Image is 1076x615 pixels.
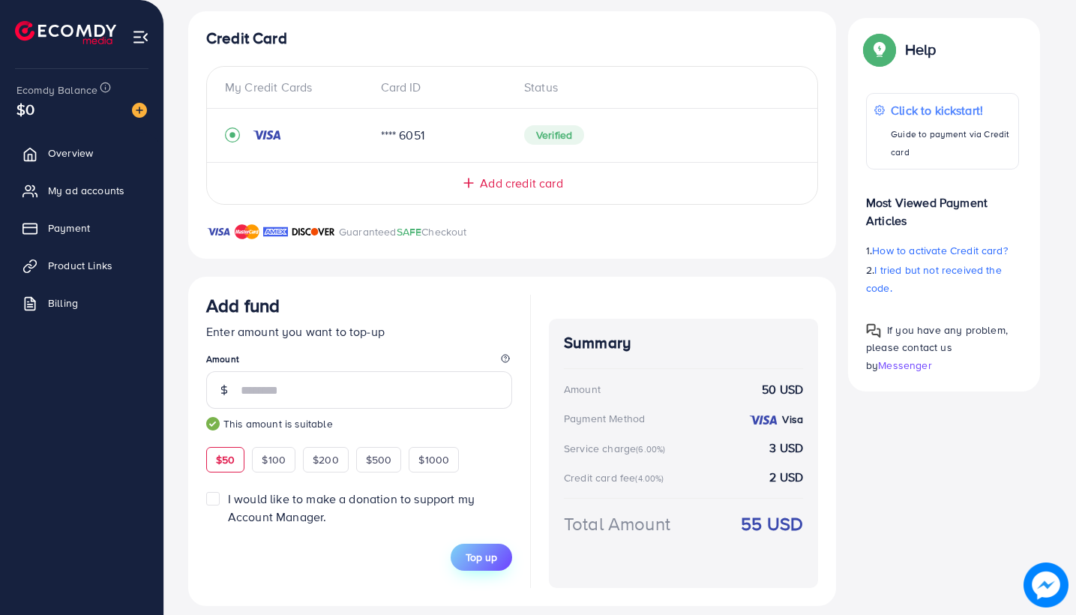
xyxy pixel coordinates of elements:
[228,490,475,524] span: I would like to make a donation to support my Account Manager.
[206,416,512,431] small: This amount is suitable
[866,262,1002,295] span: I tried but not received the code.
[769,439,803,457] strong: 3 USD
[366,452,392,467] span: $500
[16,98,34,120] span: $0
[216,452,235,467] span: $50
[866,322,1008,372] span: If you have any problem, please contact us by
[748,414,778,426] img: credit
[451,544,512,571] button: Top up
[292,223,335,241] img: brand
[206,417,220,430] img: guide
[866,181,1019,229] p: Most Viewed Payment Articles
[11,213,152,243] a: Payment
[866,241,1019,259] p: 1.
[524,125,584,145] span: Verified
[263,223,288,241] img: brand
[635,472,664,484] small: (4.00%)
[512,79,799,96] div: Status
[878,357,931,372] span: Messenger
[762,381,803,398] strong: 50 USD
[564,441,670,456] div: Service charge
[905,40,937,58] p: Help
[1024,562,1069,607] img: image
[206,322,512,340] p: Enter amount you want to top-up
[262,452,286,467] span: $100
[564,511,670,537] div: Total Amount
[206,223,231,241] img: brand
[564,470,669,485] div: Credit card fee
[636,443,665,455] small: (6.00%)
[132,103,147,118] img: image
[48,183,124,198] span: My ad accounts
[891,101,1011,119] p: Click to kickstart!
[769,469,803,486] strong: 2 USD
[466,550,497,565] span: Top up
[15,21,116,44] img: logo
[48,220,90,235] span: Payment
[206,295,280,316] h3: Add fund
[11,250,152,280] a: Product Links
[16,82,97,97] span: Ecomdy Balance
[564,382,601,397] div: Amount
[48,258,112,273] span: Product Links
[866,36,893,63] img: Popup guide
[313,452,339,467] span: $200
[235,223,259,241] img: brand
[480,175,562,192] span: Add credit card
[11,138,152,168] a: Overview
[48,145,93,160] span: Overview
[11,175,152,205] a: My ad accounts
[369,79,513,96] div: Card ID
[741,511,803,537] strong: 55 USD
[782,412,803,427] strong: Visa
[891,125,1011,161] p: Guide to payment via Credit card
[48,295,78,310] span: Billing
[206,29,818,48] h4: Credit Card
[872,243,1007,258] span: How to activate Credit card?
[252,129,282,141] img: credit
[132,28,149,46] img: menu
[225,79,369,96] div: My Credit Cards
[225,127,240,142] svg: record circle
[866,261,1019,297] p: 2.
[418,452,449,467] span: $1000
[564,334,803,352] h4: Summary
[206,352,512,371] legend: Amount
[564,411,645,426] div: Payment Method
[866,323,881,338] img: Popup guide
[397,224,422,239] span: SAFE
[339,223,467,241] p: Guaranteed Checkout
[11,288,152,318] a: Billing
